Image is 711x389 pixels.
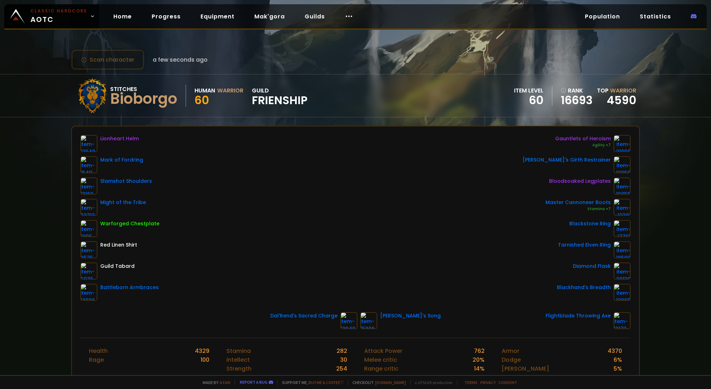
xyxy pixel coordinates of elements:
[226,364,252,373] div: Strength
[579,9,626,24] a: Population
[614,241,631,258] img: item-18500
[614,135,631,152] img: item-21998
[198,380,230,385] span: Made by
[194,86,215,95] div: Human
[217,86,243,95] div: Warrior
[614,199,631,216] img: item-13381
[337,346,347,355] div: 282
[614,284,631,301] img: item-13965
[549,177,611,185] div: Bloodsoaked Legplates
[364,346,402,355] div: Attack Power
[309,380,344,385] a: Buy me a coffee
[410,380,453,385] span: v. d752d5 - production
[340,355,347,364] div: 30
[226,373,244,382] div: Agility
[153,55,208,64] span: a few seconds ago
[502,364,549,373] div: [PERSON_NAME]
[614,177,631,194] img: item-19855
[614,355,622,364] div: 6 %
[270,312,338,320] div: Dal'Rend's Sacred Charge
[80,263,97,280] img: item-5976
[634,9,677,24] a: Statistics
[100,284,159,291] div: Battleborn Armbraces
[108,9,137,24] a: Home
[252,95,307,106] span: Frienship
[546,199,611,206] div: Master Cannoneer Boots
[481,373,485,382] div: 0
[610,86,636,95] span: Warrior
[348,380,406,385] span: Checkout
[607,92,636,108] a: 4590
[364,364,399,373] div: Range critic
[71,50,144,70] button: Scan character
[100,263,135,270] div: Guild Tabard
[473,355,485,364] div: 20 %
[100,220,159,227] div: Warforged Chestplate
[608,346,622,355] div: 4370
[614,220,631,237] img: item-17713
[100,199,146,206] div: Might of the Tribe
[474,364,485,373] div: 14 %
[89,346,108,355] div: Health
[364,355,397,364] div: Melee critic
[555,142,611,148] div: Agility +7
[614,263,631,280] img: item-20130
[100,241,137,249] div: Red Linen Shirt
[30,8,87,25] span: AOTC
[502,373,517,382] div: Block
[375,380,406,385] a: [DOMAIN_NAME]
[89,355,104,364] div: Rage
[100,135,139,142] div: Lionheart Helm
[4,4,99,28] a: Classic HardcoreAOTC
[110,94,177,104] div: Bioborgo
[80,135,97,152] img: item-12640
[240,379,267,385] a: Report a bug
[195,346,209,355] div: 4329
[498,380,517,385] a: Consent
[336,364,347,373] div: 254
[220,380,230,385] a: a fan
[614,156,631,173] img: item-13959
[277,380,344,385] span: Support me,
[555,135,611,142] div: Gauntlets of Heroism
[80,199,97,216] img: item-22712
[146,9,186,24] a: Progress
[546,312,611,320] div: Flightblade Throwing Axe
[380,312,441,320] div: [PERSON_NAME]'s Song
[80,177,97,194] img: item-13166
[80,220,97,237] img: item-11195
[614,312,631,329] img: item-13173
[614,364,622,373] div: 5 %
[340,312,357,329] img: item-12940
[226,346,251,355] div: Stamina
[342,373,347,382] div: 111
[557,284,611,291] div: Blackhand's Breadth
[502,346,519,355] div: Armor
[252,86,307,106] div: guild
[80,284,97,301] img: item-12936
[100,156,143,164] div: Mark of Fordring
[474,346,485,355] div: 762
[546,206,611,212] div: Stamina +7
[569,220,611,227] div: Blackstone Ring
[502,355,521,364] div: Dodge
[523,156,611,164] div: [PERSON_NAME]'s Girth Restrainer
[100,177,152,185] div: Slamshot Shoulders
[612,373,622,382] div: 10 %
[201,355,209,364] div: 100
[195,9,240,24] a: Equipment
[80,241,97,258] img: item-2575
[561,95,593,106] a: 16693
[80,156,97,173] img: item-15411
[464,380,478,385] a: Terms
[226,355,250,364] div: Intellect
[597,86,636,95] div: Top
[573,263,611,270] div: Diamond Flask
[30,8,87,14] small: Classic Hardcore
[561,86,593,95] div: rank
[194,92,209,108] span: 60
[558,241,611,249] div: Tarnished Elven Ring
[480,380,496,385] a: Privacy
[299,9,331,24] a: Guilds
[360,312,377,329] img: item-15806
